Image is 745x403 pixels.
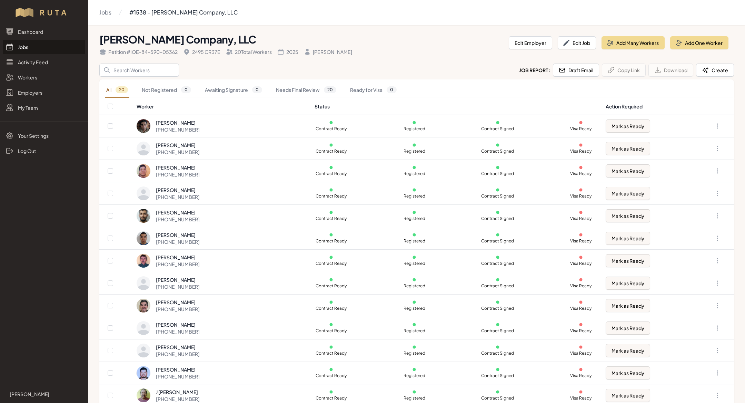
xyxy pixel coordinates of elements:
[315,193,348,199] p: Contract Ready
[481,373,514,378] p: Contract Signed
[156,193,200,200] div: [PHONE_NUMBER]
[481,238,514,244] p: Contract Signed
[156,366,200,373] div: [PERSON_NAME]
[481,306,514,311] p: Contract Signed
[203,82,264,98] a: Awaiting Signature
[315,238,348,244] p: Contract Ready
[509,36,552,49] button: Edit Employer
[558,36,596,49] button: Edit Job
[99,64,179,77] input: Search Workers
[310,98,602,115] th: Status
[156,351,200,357] div: [PHONE_NUMBER]
[602,64,646,77] button: Copy Link
[156,306,200,313] div: [PHONE_NUMBER]
[606,299,650,312] button: Mark as Ready
[99,6,111,19] a: Jobs
[183,48,220,55] div: 2495 CR37E
[99,48,178,55] div: Petition # IOE-84-590-05362
[481,171,514,176] p: Contract Signed
[398,306,431,311] p: Registered
[116,86,128,93] span: 20
[606,344,650,357] button: Mark as Ready
[606,119,650,133] button: Mark as Ready
[156,373,200,380] div: [PHONE_NUMBER]
[481,193,514,199] p: Contract Signed
[252,86,262,93] span: 0
[481,328,514,334] p: Contract Signed
[564,238,597,244] p: Visa Ready
[519,67,550,74] h2: Job Report:
[606,164,650,177] button: Mark as Ready
[156,283,200,290] div: [PHONE_NUMBER]
[564,148,597,154] p: Visa Ready
[99,33,503,46] h1: [PERSON_NAME] Company, LLC
[606,187,650,200] button: Mark as Ready
[156,142,200,148] div: [PERSON_NAME]
[156,328,200,335] div: [PHONE_NUMBER]
[156,231,200,238] div: [PERSON_NAME]
[564,373,597,378] p: Visa Ready
[156,261,200,268] div: [PHONE_NUMBER]
[181,86,191,93] span: 0
[398,351,431,356] p: Registered
[481,148,514,154] p: Contract Signed
[398,171,431,176] p: Registered
[3,25,85,39] a: Dashboard
[156,119,200,126] div: [PERSON_NAME]
[10,391,49,397] p: [PERSON_NAME]
[156,395,200,402] div: [PHONE_NUMBER]
[606,322,650,335] button: Mark as Ready
[315,148,348,154] p: Contract Ready
[156,126,200,133] div: [PHONE_NUMBER]
[137,103,306,110] div: Worker
[606,366,650,380] button: Mark as Ready
[3,101,85,115] a: My Team
[315,283,348,289] p: Contract Ready
[398,193,431,199] p: Registered
[481,351,514,356] p: Contract Signed
[606,142,650,155] button: Mark as Ready
[226,48,272,55] div: 20 Total Workers
[481,283,514,289] p: Contract Signed
[140,82,192,98] a: Not Registered
[324,86,336,93] span: 20
[315,328,348,334] p: Contract Ready
[315,395,348,401] p: Contract Ready
[275,82,338,98] a: Needs Final Review
[315,351,348,356] p: Contract Ready
[349,82,398,98] a: Ready for Visa
[156,216,200,223] div: [PHONE_NUMBER]
[602,36,665,49] button: Add Many Workers
[398,126,431,132] p: Registered
[398,395,431,401] p: Registered
[398,261,431,266] p: Registered
[315,306,348,311] p: Contract Ready
[14,7,73,18] img: Workflow
[398,373,431,378] p: Registered
[398,283,431,289] p: Registered
[3,70,85,84] a: Workers
[564,395,597,401] p: Visa Ready
[481,126,514,132] p: Contract Signed
[553,64,599,77] button: Draft Email
[156,276,200,283] div: [PERSON_NAME]
[602,98,690,115] th: Action Required
[3,86,85,99] a: Employers
[564,171,597,176] p: Visa Ready
[156,321,200,328] div: [PERSON_NAME]
[3,129,85,143] a: Your Settings
[99,6,238,19] nav: Breadcrumb
[315,261,348,266] p: Contract Ready
[315,216,348,221] p: Contract Ready
[156,238,200,245] div: [PHONE_NUMBER]
[564,283,597,289] p: Visa Ready
[564,328,597,334] p: Visa Ready
[105,82,129,98] a: All
[156,254,200,261] div: [PERSON_NAME]
[606,254,650,267] button: Mark as Ready
[304,48,352,55] div: [PERSON_NAME]
[129,6,238,19] a: #1538 - [PERSON_NAME] Company, LLC
[6,391,82,397] a: [PERSON_NAME]
[564,216,597,221] p: Visa Ready
[3,144,85,158] a: Log Out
